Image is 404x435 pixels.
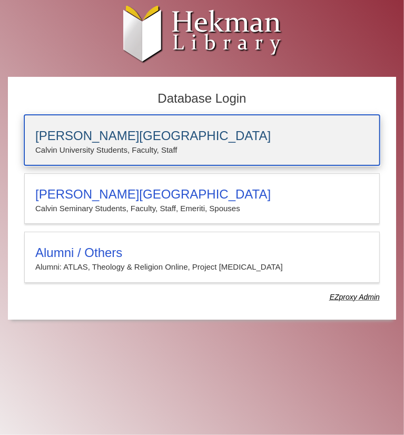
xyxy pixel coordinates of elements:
h2: Database Login [19,88,385,110]
h3: [PERSON_NAME][GEOGRAPHIC_DATA] [35,187,369,202]
p: Calvin Seminary Students, Faculty, Staff, Emeriti, Spouses [35,202,369,215]
a: [PERSON_NAME][GEOGRAPHIC_DATA]Calvin University Students, Faculty, Staff [24,115,380,165]
dfn: Use Alumni login [330,293,380,301]
p: Calvin University Students, Faculty, Staff [35,143,369,157]
summary: Alumni / OthersAlumni: ATLAS, Theology & Religion Online, Project [MEDICAL_DATA] [35,245,369,274]
h3: [PERSON_NAME][GEOGRAPHIC_DATA] [35,128,369,143]
p: Alumni: ATLAS, Theology & Religion Online, Project [MEDICAL_DATA] [35,260,369,274]
a: [PERSON_NAME][GEOGRAPHIC_DATA]Calvin Seminary Students, Faculty, Staff, Emeriti, Spouses [24,173,380,224]
h3: Alumni / Others [35,245,369,260]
